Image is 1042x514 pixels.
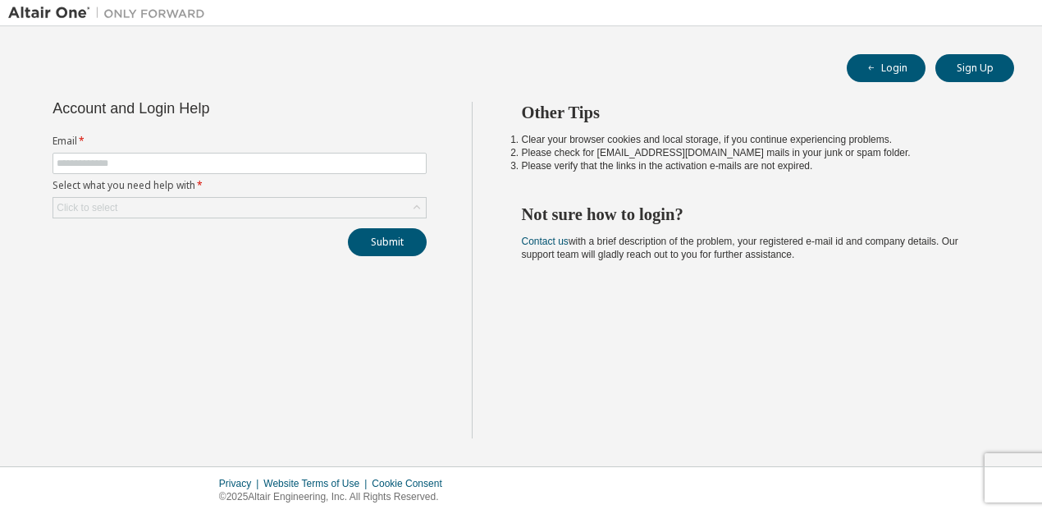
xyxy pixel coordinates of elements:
[219,477,263,490] div: Privacy
[522,204,985,225] h2: Not sure how to login?
[8,5,213,21] img: Altair One
[53,179,427,192] label: Select what you need help with
[53,102,352,115] div: Account and Login Help
[219,490,452,504] p: © 2025 Altair Engineering, Inc. All Rights Reserved.
[53,198,426,218] div: Click to select
[522,146,985,159] li: Please check for [EMAIL_ADDRESS][DOMAIN_NAME] mails in your junk or spam folder.
[53,135,427,148] label: Email
[57,201,117,214] div: Click to select
[847,54,925,82] button: Login
[263,477,372,490] div: Website Terms of Use
[522,102,985,123] h2: Other Tips
[522,236,569,247] a: Contact us
[935,54,1014,82] button: Sign Up
[522,236,958,260] span: with a brief description of the problem, your registered e-mail id and company details. Our suppo...
[522,133,985,146] li: Clear your browser cookies and local storage, if you continue experiencing problems.
[522,159,985,172] li: Please verify that the links in the activation e-mails are not expired.
[372,477,451,490] div: Cookie Consent
[348,228,427,256] button: Submit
